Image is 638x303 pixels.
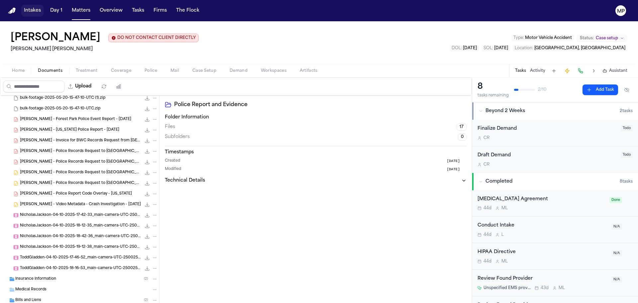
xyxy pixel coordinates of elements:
button: Download J. Bale - Forest Park Police Event Report - 4.10.25 [144,116,151,123]
span: SOL : [483,46,493,50]
button: Edit matter name [11,32,100,44]
button: Activity [530,68,545,74]
span: ToddGladden-04-10-2025-18-16-53_main-camera-UTC-25002559.mp4 [20,266,141,271]
input: Search files [3,80,64,92]
button: Day 1 [48,5,65,17]
span: Files [165,124,175,130]
span: [PERSON_NAME] - Police Records Request to [GEOGRAPHIC_DATA] PD - [DATE] [20,181,141,186]
span: Documents [38,68,62,74]
span: bulk-footage-2025-05-20-15-47-10-UTC.zip [20,106,100,112]
span: L [501,232,504,237]
span: [PERSON_NAME] - Police Records Request to [GEOGRAPHIC_DATA] PD - [DATE] [20,170,141,176]
button: Download J. Bale - Police Records Request to Forest Park PD - 7.2.25 [144,180,151,187]
span: [PERSON_NAME] - Police Records Request to [GEOGRAPHIC_DATA] PD - [DATE] [20,159,141,165]
span: 2 / 10 [538,87,546,92]
span: [DATE] [447,158,460,164]
span: N/A [611,250,622,256]
button: Edit Type: Motor Vehicle Accident [511,35,574,41]
span: N/A [611,276,622,283]
span: NicholasJackson-04-10-2025-18-12-35_main-camera-UTC-25002559718390.mp4 [20,223,141,229]
button: Add Task [549,66,559,76]
div: HIPAA Directive [478,248,607,256]
span: ( 2 ) [144,277,148,281]
button: Download bulk-footage-2025-05-20-15-47-10-UTC (1).zip [144,95,151,101]
button: Download ToddGladden-04-10-2025-18-16-53_main-camera-UTC-25002559.mp4 [144,265,151,272]
button: Download J. Bale - Police Records Request to Forest Park PD - 5.8.25 [144,159,151,165]
div: tasks remaining [478,93,509,98]
button: Edit DOL: 2025-04-10 [450,45,479,52]
span: Coverage [111,68,131,74]
button: Beyond 2 Weeks2tasks [472,102,638,120]
span: DOL : [452,46,462,50]
h2: [PERSON_NAME] [PERSON_NAME] [11,45,199,53]
span: [GEOGRAPHIC_DATA], [GEOGRAPHIC_DATA] [534,46,625,50]
span: NicholasJackson-04-10-2025-19-12-38_main-camera-UTC-25002559718390.mp4 [20,244,141,250]
button: Download ToddGladden-04-10-2025-17-46-52_main-camera-UTC-25002559.mp4 [144,254,151,261]
span: Todo [621,152,633,158]
span: Police [145,68,157,74]
span: 44d [483,206,491,211]
button: Matters [69,5,93,17]
span: [DATE] [447,167,460,172]
span: [PERSON_NAME] - Police Report Code Overlay - [US_STATE] [20,191,132,197]
button: Intakes [21,5,44,17]
span: Completed [485,178,512,185]
button: Tasks [515,68,526,74]
button: Download J. Bale - Georgia Police Report - 4.10.25 [144,127,151,133]
button: Download NicholasJackson-04-10-2025-18-12-35_main-camera-UTC-25002559718390.mp4 [144,223,151,229]
button: Download bulk-footage-2025-05-20-15-47-10-UTC.zip [144,105,151,112]
button: Edit Location: Jonesboro, GA [513,45,627,52]
span: Case Setup [192,68,216,74]
button: The Flock [173,5,202,17]
button: Download NicholasJackson-04-10-2025-17-42-33_main-camera-UTC-25002559718390.mp4 [144,212,151,219]
div: Open task: Finalize Demand [472,120,638,146]
button: Download J. Bale - Police Report Code Overlay - Georgia [144,191,151,197]
button: Download J. Bale - Video Metadata - Crash Investigation - 5.20.25 [144,201,151,208]
span: Unspecified EMS provider [483,285,531,291]
span: Assistant [609,68,627,74]
span: 0 [458,133,467,141]
span: [PERSON_NAME] - Invoice for BWC Records Request from [GEOGRAPHIC_DATA] PD - [DATE] [20,138,141,144]
span: bulk-footage-2025-05-20-15-47-10-UTC (1).zip [20,95,105,101]
span: [DATE] [494,46,508,50]
button: Completed8tasks [472,173,638,190]
span: Motor Vehicle Accident [525,36,572,40]
div: Draft Demand [478,152,617,159]
span: 2 task s [620,108,633,114]
span: Artifacts [300,68,318,74]
button: Download J. Bale - Police Records Request to Forest Park PD - 7.2.25 [144,169,151,176]
span: NicholasJackson-04-10-2025-17-42-33_main-camera-UTC-25002559718390.mp4 [20,213,141,218]
div: Open task: Retainer Agreement [472,190,638,217]
button: Upload [64,80,95,92]
button: Tasks [129,5,147,17]
div: [MEDICAL_DATA] Agreement [478,196,605,203]
span: DO NOT CONTACT CLIENT DIRECTLY [117,35,196,41]
button: Download NicholasJackson-04-10-2025-19-12-38_main-camera-UTC-25002559718390.mp4 [144,244,151,250]
button: [DATE] [447,158,467,164]
span: ToddGladden-04-10-2025-17-46-52_main-camera-UTC-25002559.mp4 [20,255,141,261]
span: Type : [513,36,524,40]
h3: Timestamps [165,149,467,156]
button: [DATE] [447,167,467,172]
span: 8 task s [620,179,633,184]
button: Overview [97,5,125,17]
span: [PERSON_NAME] - Video Metadata - Crash Investigation - [DATE] [20,202,141,208]
span: Mail [170,68,179,74]
span: NicholasJackson-04-10-2025-18-42-36_main-camera-UTC-25002559718390.mp4 [20,234,141,239]
div: Open task: Draft Demand [472,146,638,173]
span: Home [12,68,25,74]
span: Subfolders [165,134,190,140]
span: Treatment [76,68,98,74]
button: Hide completed tasks (⌘⇧H) [621,84,633,95]
div: Open task: HIPAA Directive [472,243,638,270]
span: Case setup [596,36,618,41]
button: Firms [151,5,169,17]
button: Download J. Bale - Police Records Request to Forest Park PD - 4.15.25 [144,148,151,155]
div: Conduct Intake [478,222,607,229]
